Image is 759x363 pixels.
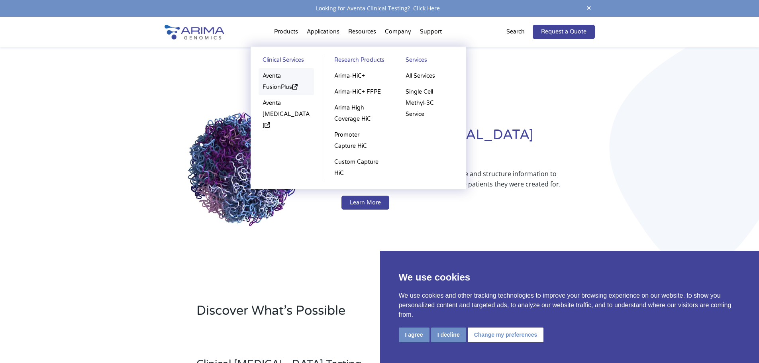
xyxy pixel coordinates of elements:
a: Custom Capture HiC [330,154,386,181]
button: I decline [431,328,466,342]
a: Request a Quote [533,25,595,39]
a: Arima High Coverage HiC [330,100,386,127]
button: I agree [399,328,430,342]
a: Services [402,55,457,68]
p: Search [506,27,525,37]
a: Research Products [330,55,386,68]
a: Aventa [MEDICAL_DATA] [259,95,314,133]
a: Learn More [341,196,389,210]
p: We use cookies [399,270,740,285]
a: Click Here [410,4,443,12]
p: We use cookies and other tracking technologies to improve your browsing experience on our website... [399,291,740,320]
h2: Discover What’s Possible [196,302,481,326]
a: Aventa FusionPlus [259,68,314,95]
a: Single Cell Methyl-3C Service [402,84,457,122]
h1: Redefining [MEDICAL_DATA] Diagnostics [341,126,594,169]
img: Arima-Genomics-logo [165,25,224,39]
div: Looking for Aventa Clinical Testing? [165,3,595,14]
a: Promoter Capture HiC [330,127,386,154]
a: Clinical Services [259,55,314,68]
button: Change my preferences [468,328,544,342]
a: All Services [402,68,457,84]
a: Arima-HiC+ FFPE [330,84,386,100]
a: Arima-HiC+ [330,68,386,84]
